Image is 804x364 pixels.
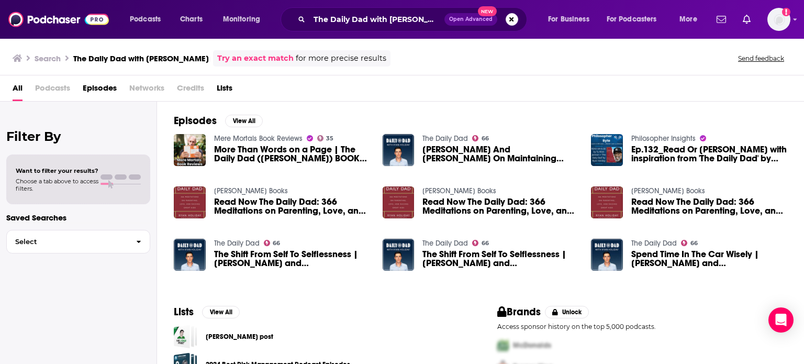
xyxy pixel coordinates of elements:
[214,197,370,215] span: Read Now The Daily Dad: 366 Meditations on Parenting, Love, and Raising Great Kids Author [PERSON...
[180,12,203,27] span: Charts
[217,80,232,101] a: Lists
[296,52,386,64] span: for more precise results
[591,186,623,218] img: Read Now The Daily Dad: 366 Meditations on Parenting, Love, and Raising Great Kids Author Ryan Ho...
[73,53,209,63] h3: The Daily Dad with [PERSON_NAME]
[422,250,578,268] span: The Shift From Self To Selflessness | [PERSON_NAME] and [PERSON_NAME]
[214,250,370,268] span: The Shift From Self To Selflessness | [PERSON_NAME] and [PERSON_NAME]
[35,53,61,63] h3: Search
[177,80,204,101] span: Credits
[497,305,541,318] h2: Brands
[383,186,415,218] img: Read Now The Daily Dad: 366 Meditations on Parenting, Love, and Raising Great Kids Author Ryan Ho...
[513,341,551,350] span: McDonalds
[129,80,164,101] span: Networks
[223,12,260,27] span: Monitoring
[631,197,787,215] a: Read Now The Daily Dad: 366 Meditations on Parenting, Love, and Raising Great Kids Author Ryan Ho...
[273,241,280,246] span: 66
[130,12,161,27] span: Podcasts
[541,11,602,28] button: open menu
[225,115,263,127] button: View All
[214,145,370,163] a: More Than Words on a Page | The Daily Dad (Ryan Holiday) BOOK REVIEW
[214,145,370,163] span: More Than Words on a Page | The Daily Dad ([PERSON_NAME]) BOOK REVIEW
[631,197,787,215] span: Read Now The Daily Dad: 366 Meditations on Parenting, Love, and Raising Great Kids Author [PERSON...
[472,135,489,141] a: 66
[591,134,623,166] img: Ep.132_Read Or Else_Ty Allan Jackson with inspiration from 'The Daily Dad' by Ryan Holiday
[16,167,98,174] span: Want to filter your results?
[631,186,705,195] a: Declan Brownlow Books
[206,331,273,343] a: [PERSON_NAME] post
[174,239,206,271] img: The Shift From Self To Selflessness | Jordan Harbinger and Ryan Holiday
[8,9,109,29] img: Podchaser - Follow, Share and Rate Podcasts
[631,134,696,143] a: Philosopher Insights
[317,135,334,141] a: 35
[214,186,288,195] a: Caitlin Finnis Books
[83,80,117,101] a: Episodes
[679,12,697,27] span: More
[497,323,787,330] p: Access sponsor history on the top 5,000 podcasts.
[264,240,281,246] a: 66
[681,240,698,246] a: 66
[478,6,497,16] span: New
[16,178,98,192] span: Choose a tab above to access filters.
[291,7,537,31] div: Search podcasts, credits, & more...
[173,11,209,28] a: Charts
[383,239,415,271] img: The Shift From Self To Selflessness | Jordan Harbinger and Ryan Holiday
[216,11,274,28] button: open menu
[217,52,294,64] a: Try an exact match
[422,145,578,163] span: [PERSON_NAME] And [PERSON_NAME] On Maintaining Healthy Habits & Growing As Parents (Daily Dad Boo...
[690,241,698,246] span: 66
[422,134,468,143] a: The Daily Dad
[174,134,206,166] img: More Than Words on a Page | The Daily Dad (Ryan Holiday) BOOK REVIEW
[422,186,496,195] a: Aaron Gaunt Books
[422,197,578,215] a: Read Now The Daily Dad: 366 Meditations on Parenting, Love, and Raising Great Kids Author Ryan Ho...
[6,230,150,253] button: Select
[631,145,787,163] a: Ep.132_Read Or Else_Ty Allan Jackson with inspiration from 'The Daily Dad' by Ryan Holiday
[174,186,206,218] img: Read Now The Daily Dad: 366 Meditations on Parenting, Love, and Raising Great Kids Author Ryan Ho...
[545,306,589,318] button: Unlock
[631,145,787,163] span: Ep.132_Read Or [PERSON_NAME] with inspiration from 'The Daily Dad' by [PERSON_NAME]
[631,250,787,268] span: Spend Time In The Car Wisely | [PERSON_NAME] and [PERSON_NAME]
[326,136,333,141] span: 35
[607,12,657,27] span: For Podcasters
[383,134,415,166] img: Ryan Holiday And Austin Kleon On Maintaining Healthy Habits & Growing As Parents (Daily Dad Book ...
[672,11,710,28] button: open menu
[309,11,444,28] input: Search podcasts, credits, & more...
[472,240,489,246] a: 66
[631,250,787,268] a: Spend Time In The Car Wisely | Ryan and Sam Holiday
[6,129,150,144] h2: Filter By
[422,197,578,215] span: Read Now The Daily Dad: 366 Meditations on Parenting, Love, and Raising Great Kids Author [PERSON...
[422,145,578,163] a: Ryan Holiday And Austin Kleon On Maintaining Healthy Habits & Growing As Parents (Daily Dad Book ...
[174,325,197,348] a: Lowe post
[712,10,730,28] a: Show notifications dropdown
[631,239,677,248] a: The Daily Dad
[174,305,240,318] a: ListsView All
[482,241,489,246] span: 66
[7,238,128,245] span: Select
[767,8,790,31] span: Logged in as Bcprpro33
[214,250,370,268] a: The Shift From Self To Selflessness | Jordan Harbinger and Ryan Holiday
[444,13,497,26] button: Open AdvancedNew
[174,114,217,127] h2: Episodes
[482,136,489,141] span: 66
[591,239,623,271] img: Spend Time In The Car Wisely | Ryan and Sam Holiday
[174,305,194,318] h2: Lists
[422,250,578,268] a: The Shift From Self To Selflessness | Jordan Harbinger and Ryan Holiday
[122,11,174,28] button: open menu
[782,8,790,16] svg: Add a profile image
[422,239,468,248] a: The Daily Dad
[768,307,794,333] div: Open Intercom Messenger
[767,8,790,31] button: Show profile menu
[13,80,23,101] a: All
[35,80,70,101] span: Podcasts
